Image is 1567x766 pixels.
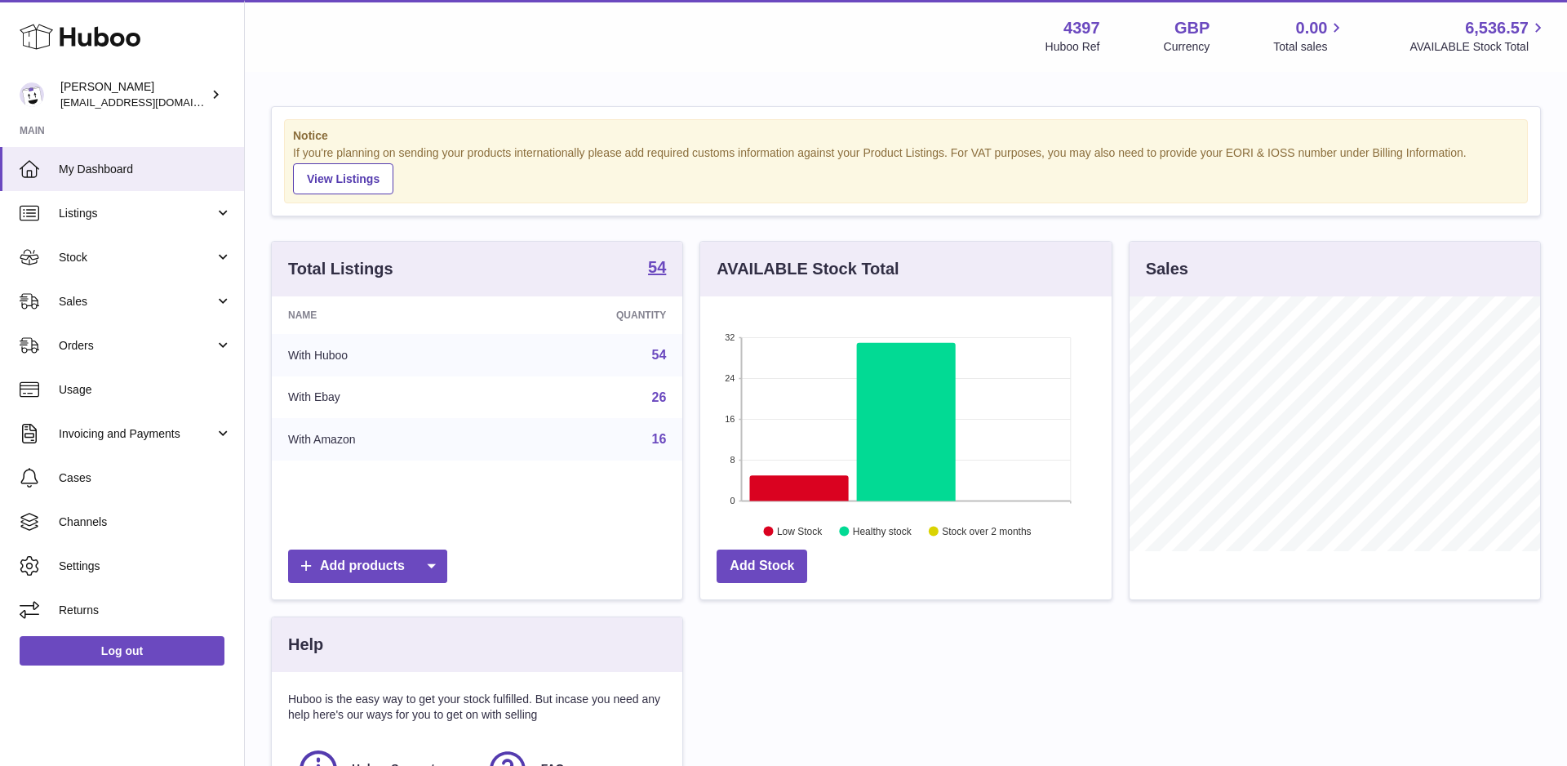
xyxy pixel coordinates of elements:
text: Stock over 2 months [943,525,1032,537]
td: With Ebay [272,376,496,419]
text: Low Stock [777,525,823,537]
h3: Total Listings [288,258,393,280]
a: 54 [652,348,667,362]
img: drumnnbass@gmail.com [20,82,44,107]
a: Add Stock [717,550,807,583]
td: With Huboo [272,334,496,376]
text: 32 [726,332,735,342]
strong: GBP [1174,17,1210,39]
span: Channels [59,514,232,530]
span: Returns [59,603,232,618]
span: Cases [59,470,232,486]
strong: 54 [648,259,666,275]
p: Huboo is the easy way to get your stock fulfilled. But incase you need any help here's our ways f... [288,692,666,723]
span: Listings [59,206,215,221]
div: If you're planning on sending your products internationally please add required customs informati... [293,145,1519,194]
a: 0.00 Total sales [1273,17,1346,55]
a: 16 [652,432,667,446]
td: With Amazon [272,418,496,461]
div: Huboo Ref [1045,39,1100,55]
text: Healthy stock [853,525,912,537]
text: 8 [730,455,735,465]
span: 0.00 [1296,17,1328,39]
h3: Help [288,634,323,656]
a: Add products [288,550,447,583]
span: Usage [59,382,232,398]
th: Quantity [496,296,682,334]
span: Settings [59,559,232,574]
strong: 4397 [1063,17,1100,39]
span: Orders [59,338,215,354]
text: 0 [730,496,735,505]
strong: Notice [293,128,1519,144]
a: Log out [20,636,224,666]
h3: Sales [1146,258,1188,280]
span: Total sales [1273,39,1346,55]
span: My Dashboard [59,162,232,177]
span: Invoicing and Payments [59,426,215,442]
a: View Listings [293,163,393,194]
span: Stock [59,250,215,265]
span: 6,536.57 [1465,17,1529,39]
text: 16 [726,414,735,424]
div: [PERSON_NAME] [60,79,207,110]
text: 24 [726,373,735,383]
span: AVAILABLE Stock Total [1409,39,1547,55]
a: 26 [652,390,667,404]
span: [EMAIL_ADDRESS][DOMAIN_NAME] [60,96,240,109]
span: Sales [59,294,215,310]
h3: AVAILABLE Stock Total [717,258,899,280]
div: Currency [1164,39,1210,55]
a: 6,536.57 AVAILABLE Stock Total [1409,17,1547,55]
th: Name [272,296,496,334]
a: 54 [648,259,666,278]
